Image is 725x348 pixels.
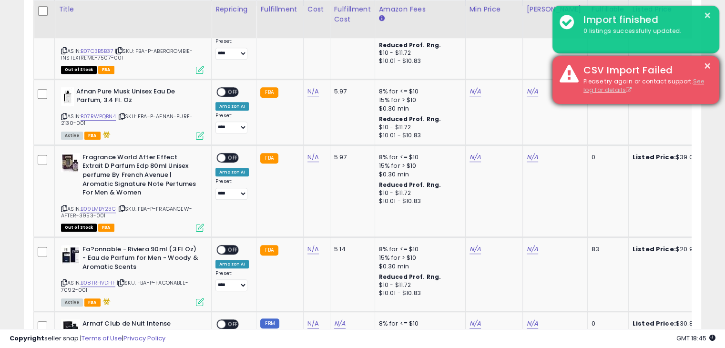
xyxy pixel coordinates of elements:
div: 8% for <= $10 [379,319,458,328]
div: $30.80 [633,319,712,328]
div: $10.01 - $10.83 [379,57,458,65]
span: All listings that are currently out of stock and unavailable for purchase on Amazon [61,66,97,74]
small: FBA [260,87,278,98]
img: 410BTL3NTvL._SL40_.jpg [61,245,80,264]
span: All listings currently available for purchase on Amazon [61,298,83,307]
div: Fulfillment [260,4,299,14]
span: OFF [225,246,241,254]
a: N/A [470,245,481,254]
div: Fulfillable Quantity [592,4,624,24]
span: | SKU: FBA-P-FRAGANCEW-AFTER-3953-001 [61,205,192,219]
a: Terms of Use [82,334,122,343]
strong: Copyright [10,334,44,343]
span: All listings that are currently out of stock and unavailable for purchase on Amazon [61,224,97,232]
div: 5.14 [334,245,368,254]
div: Min Price [470,4,519,14]
div: ASIN: [61,87,204,139]
div: ASIN: [61,153,204,231]
span: OFF [225,88,241,96]
div: $10.01 - $10.83 [379,289,458,297]
div: Amazon Fees [379,4,461,14]
div: Preset: [215,38,249,60]
span: FBA [98,66,114,74]
div: Listed Price [633,4,715,14]
div: Import finished [576,13,712,27]
div: 0 [592,319,621,328]
div: Title [59,4,207,14]
div: 15% for > $10 [379,162,458,170]
a: B07RWPQBN4 [81,113,116,121]
div: Fulfillment Cost [334,4,371,24]
a: N/A [527,245,538,254]
div: $0.30 min [379,262,458,271]
div: $10 - $11.72 [379,189,458,197]
span: FBA [84,132,101,140]
div: Preset: [215,113,249,134]
b: Reduced Prof. Rng. [379,273,441,281]
img: 51LdVyQSzvL._SL40_.jpg [61,153,80,172]
div: 5.97 [334,153,368,162]
small: Amazon Fees. [379,14,385,23]
i: hazardous material [101,298,111,305]
div: $0.30 min [379,170,458,179]
a: N/A [334,319,346,328]
div: seller snap | | [10,334,165,343]
a: B09LMBY23C [81,205,116,213]
b: Listed Price: [633,153,676,162]
div: [PERSON_NAME] [527,4,583,14]
div: ASIN: [61,13,204,73]
small: FBA [260,245,278,256]
div: $0.30 min [379,104,458,113]
b: Fragrance World After Effect Extrait D Parfum Edp 80ml Unisex perfume By French Avenue | Aromatic... [82,153,198,200]
a: See log for details [583,77,704,94]
span: FBA [84,298,101,307]
div: Please try again or contact support. [576,77,712,95]
b: Listed Price: [633,245,676,254]
div: Preset: [215,270,249,292]
div: 8% for <= $10 [379,153,458,162]
a: B07C3B5B37 [81,47,113,55]
a: N/A [470,87,481,96]
div: Amazon AI [215,260,249,268]
div: Amazon AI [215,168,249,176]
div: 8% for <= $10 [379,87,458,96]
a: B08TRHVDHF [81,279,115,287]
button: × [704,10,711,21]
a: N/A [527,153,538,162]
a: N/A [307,153,319,162]
div: Preset: [215,178,249,200]
i: hazardous material [101,131,111,138]
button: × [704,60,711,72]
div: $10 - $11.72 [379,123,458,132]
div: 15% for > $10 [379,96,458,104]
a: N/A [307,87,319,96]
small: FBM [260,318,279,328]
div: 83 [592,245,621,254]
span: 2025-08-14 18:45 GMT [676,334,715,343]
div: $10 - $11.72 [379,281,458,289]
b: Reduced Prof. Rng. [379,181,441,189]
div: $39.00 [633,153,712,162]
span: | SKU: FBA-P-AFNAN-PURE-2130-001 [61,113,193,127]
a: N/A [470,319,481,328]
div: 0 [592,153,621,162]
small: FBA [260,153,278,164]
b: Afnan Pure Musk Unisex Eau De Parfum, 3.4 Fl. Oz [76,87,192,107]
div: Cost [307,4,326,14]
div: 0 listings successfully updated. [576,27,712,36]
b: Reduced Prof. Rng. [379,41,441,49]
div: 15% for > $10 [379,254,458,262]
b: Fa?onnable - Riviera 90ml (3 Fl Oz) - Eau de Parfum for Men - Woody & Aromatic Scents [82,245,198,274]
div: CSV Import Failed [576,63,712,77]
a: N/A [527,319,538,328]
span: | SKU: FBA-P-ABERCROMBIE-INSTEXTREME-7507-001 [61,47,193,61]
b: Reduced Prof. Rng. [379,115,441,123]
div: $10.01 - $10.83 [379,197,458,205]
img: 31ED2fX7krL._SL40_.jpg [61,319,80,336]
div: $20.91 [633,245,712,254]
div: Repricing [215,4,252,14]
a: N/A [307,319,319,328]
div: Amazon AI [215,102,249,111]
a: N/A [527,87,538,96]
div: ASIN: [61,245,204,306]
